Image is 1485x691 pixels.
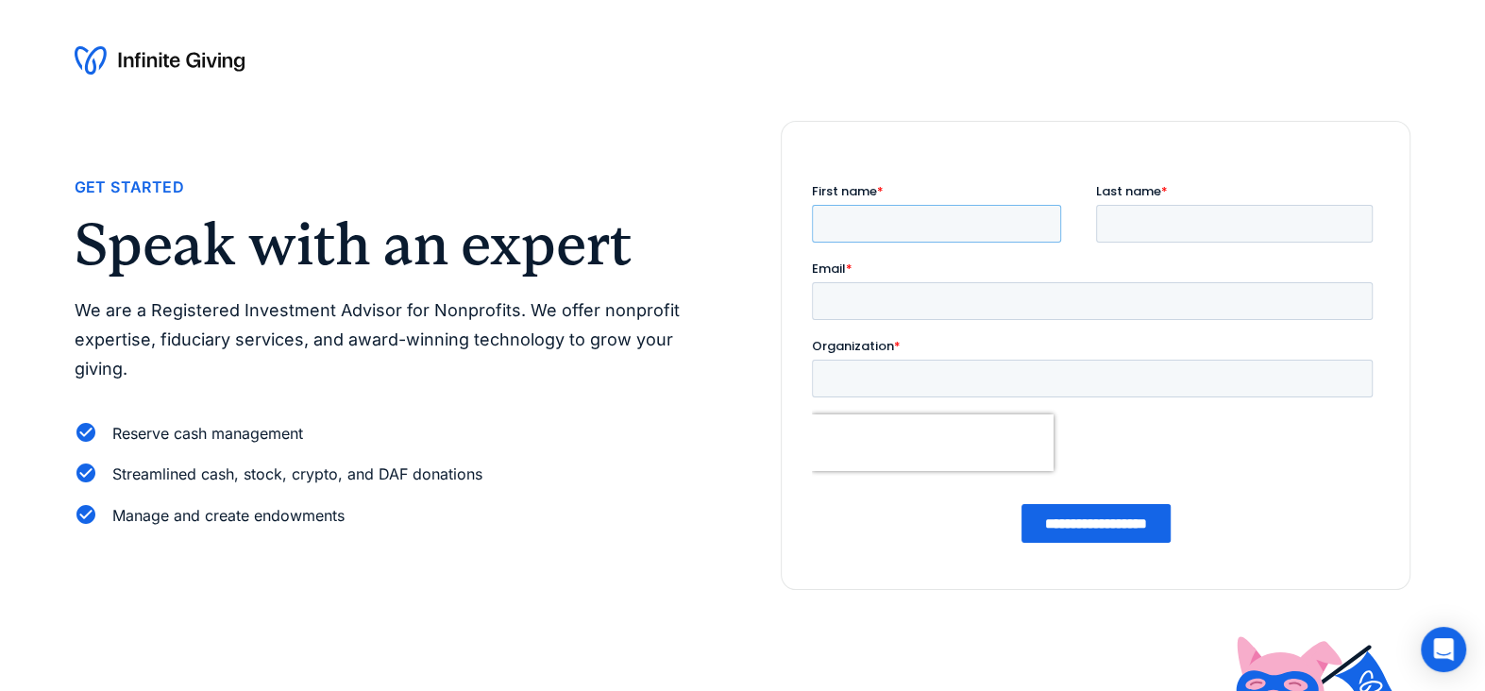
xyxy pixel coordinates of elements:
[112,462,482,487] div: Streamlined cash, stock, crypto, and DAF donations
[112,421,303,447] div: Reserve cash management
[1421,627,1466,672] div: Open Intercom Messenger
[812,182,1380,559] iframe: Form 0
[75,215,705,274] h2: Speak with an expert
[75,296,705,383] p: We are a Registered Investment Advisor for Nonprofits. We offer nonprofit expertise, fiduciary se...
[75,175,184,200] div: Get Started
[112,503,345,529] div: Manage and create endowments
